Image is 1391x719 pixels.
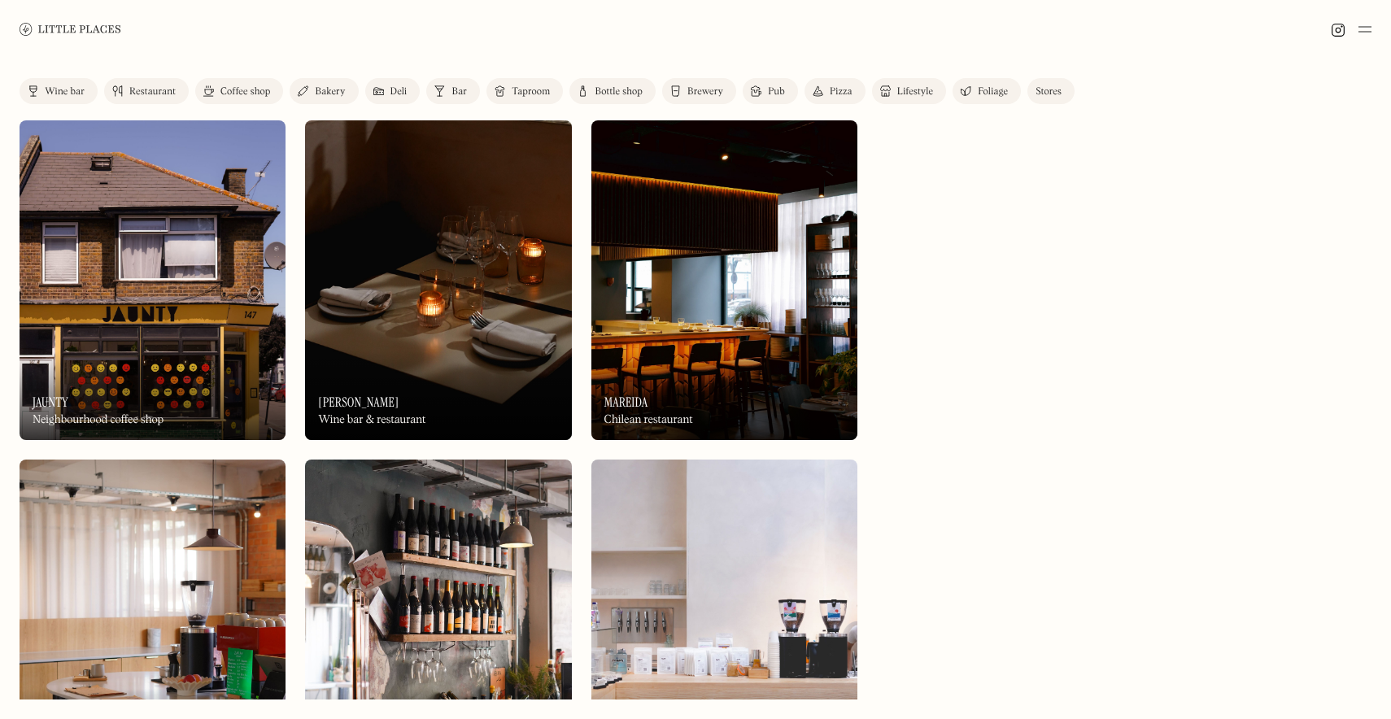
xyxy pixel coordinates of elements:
[290,78,358,104] a: Bakery
[591,120,857,440] img: Mareida
[305,120,571,440] a: LunaLuna[PERSON_NAME]Wine bar & restaurant
[743,78,798,104] a: Pub
[20,120,286,440] a: JauntyJauntyJauntyNeighbourhood coffee shop
[33,413,164,427] div: Neighbourhood coffee shop
[604,413,693,427] div: Chilean restaurant
[897,87,933,97] div: Lifestyle
[805,78,866,104] a: Pizza
[195,78,283,104] a: Coffee shop
[486,78,563,104] a: Taproom
[768,87,785,97] div: Pub
[220,87,270,97] div: Coffee shop
[315,87,345,97] div: Bakery
[512,87,550,97] div: Taproom
[595,87,643,97] div: Bottle shop
[20,78,98,104] a: Wine bar
[872,78,946,104] a: Lifestyle
[569,78,656,104] a: Bottle shop
[20,120,286,440] img: Jaunty
[305,120,571,440] img: Luna
[33,394,68,410] h3: Jaunty
[953,78,1021,104] a: Foliage
[318,394,399,410] h3: [PERSON_NAME]
[830,87,852,97] div: Pizza
[365,78,421,104] a: Deli
[129,87,176,97] div: Restaurant
[104,78,189,104] a: Restaurant
[318,413,425,427] div: Wine bar & restaurant
[978,87,1008,97] div: Foliage
[426,78,480,104] a: Bar
[1036,87,1062,97] div: Stores
[390,87,408,97] div: Deli
[662,78,736,104] a: Brewery
[591,120,857,440] a: MareidaMareidaMareidaChilean restaurant
[45,87,85,97] div: Wine bar
[604,394,648,410] h3: Mareida
[1027,78,1075,104] a: Stores
[687,87,723,97] div: Brewery
[451,87,467,97] div: Bar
